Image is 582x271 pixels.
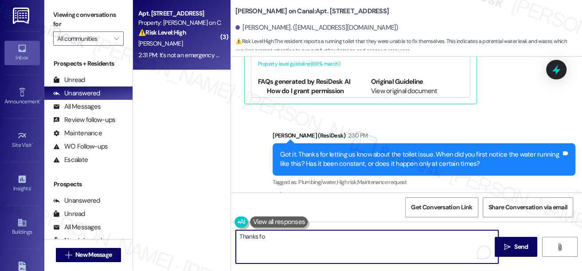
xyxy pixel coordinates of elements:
[371,86,463,106] div: View original document here
[53,115,115,125] div: Review follow-ups
[556,244,563,251] i: 
[280,150,561,169] div: Got it. Thanks for letting us know about the toilet issue. When did you first notice the water ru...
[65,251,72,259] i: 
[4,41,40,65] a: Inbox
[31,184,32,190] span: •
[44,180,133,189] div: Prospects
[75,250,112,259] span: New Message
[53,129,102,138] div: Maintenance
[53,209,85,219] div: Unread
[258,77,350,86] b: FAQs generated by ResiDesk AI
[273,176,575,189] div: Tagged as:
[488,203,567,212] span: Share Conversation via email
[53,8,124,31] label: Viewing conversations for
[53,223,101,232] div: All Messages
[267,86,350,115] li: How do I grant permission for a guest to access my unit?
[13,8,31,24] img: ResiDesk Logo
[371,77,423,86] b: Original Guideline
[495,237,538,257] button: Send
[138,51,295,59] div: 2:31 PM: It's not an emergency but definitely a waste of water
[53,236,105,245] div: New Inbounds
[405,197,478,217] button: Get Conversation Link
[273,131,575,143] div: [PERSON_NAME] (ResiDesk)
[235,37,582,56] span: : The resident reports a running toilet that they were unable to fix themselves. This indicates a...
[483,197,573,217] button: Share Conversation via email
[514,242,528,251] span: Send
[53,196,100,205] div: Unanswered
[114,35,119,42] i: 
[504,244,511,251] i: 
[4,128,40,152] a: Site Visit •
[138,28,186,36] strong: ⚠️ Risk Level: High
[235,7,389,16] b: [PERSON_NAME] on Canal: Apt. [STREET_ADDRESS]
[53,75,85,85] div: Unread
[236,230,498,263] textarea: To enrich screen reader interactions, please activate Accessibility in Grammarly extension settings
[384,96,451,105] a: [URL][DOMAIN_NAME]…
[32,141,33,147] span: •
[235,23,398,32] div: [PERSON_NAME]. ([EMAIL_ADDRESS][DOMAIN_NAME])
[298,178,336,186] span: Plumbing/water ,
[4,215,40,239] a: Buildings
[53,102,101,111] div: All Messages
[53,89,100,98] div: Unanswered
[4,172,40,196] a: Insights •
[53,142,108,151] div: WO Follow-ups
[53,155,88,165] div: Escalate
[336,178,357,186] span: High risk ,
[138,39,183,47] span: [PERSON_NAME]
[39,97,41,103] span: •
[235,38,273,45] strong: ⚠️ Risk Level: High
[346,131,367,140] div: 2:30 PM
[57,31,109,46] input: All communities
[258,59,463,69] div: Property level guideline ( 69 % match)
[357,178,407,186] span: Maintenance request
[138,9,220,18] div: Apt. [STREET_ADDRESS]
[138,18,220,27] div: Property: [PERSON_NAME] on Canal
[411,203,472,212] span: Get Conversation Link
[44,59,133,68] div: Prospects + Residents
[56,248,121,262] button: New Message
